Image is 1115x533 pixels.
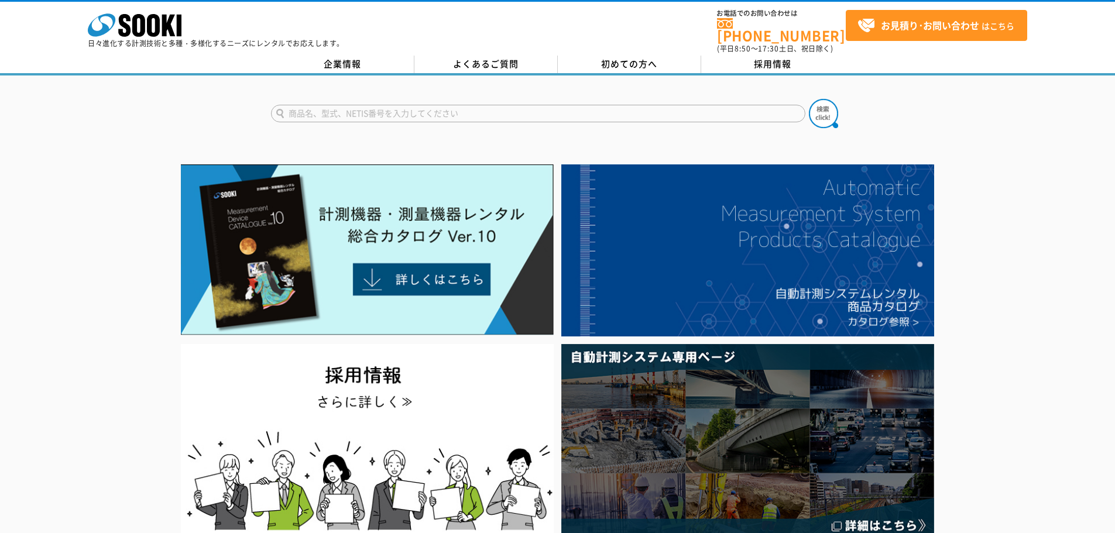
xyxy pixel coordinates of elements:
[558,56,701,73] a: 初めての方へ
[758,43,779,54] span: 17:30
[601,57,657,70] span: 初めての方へ
[414,56,558,73] a: よくあるご質問
[881,18,979,32] strong: お見積り･お問い合わせ
[717,18,846,42] a: [PHONE_NUMBER]
[717,10,846,17] span: お電話でのお問い合わせは
[846,10,1027,41] a: お見積り･お問い合わせはこちら
[717,43,833,54] span: (平日 ～ 土日、祝日除く)
[809,99,838,128] img: btn_search.png
[735,43,751,54] span: 8:50
[857,17,1014,35] span: はこちら
[181,164,554,335] img: Catalog Ver10
[701,56,845,73] a: 採用情報
[561,164,934,336] img: 自動計測システムカタログ
[271,56,414,73] a: 企業情報
[271,105,805,122] input: 商品名、型式、NETIS番号を入力してください
[88,40,344,47] p: 日々進化する計測技術と多種・多様化するニーズにレンタルでお応えします。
